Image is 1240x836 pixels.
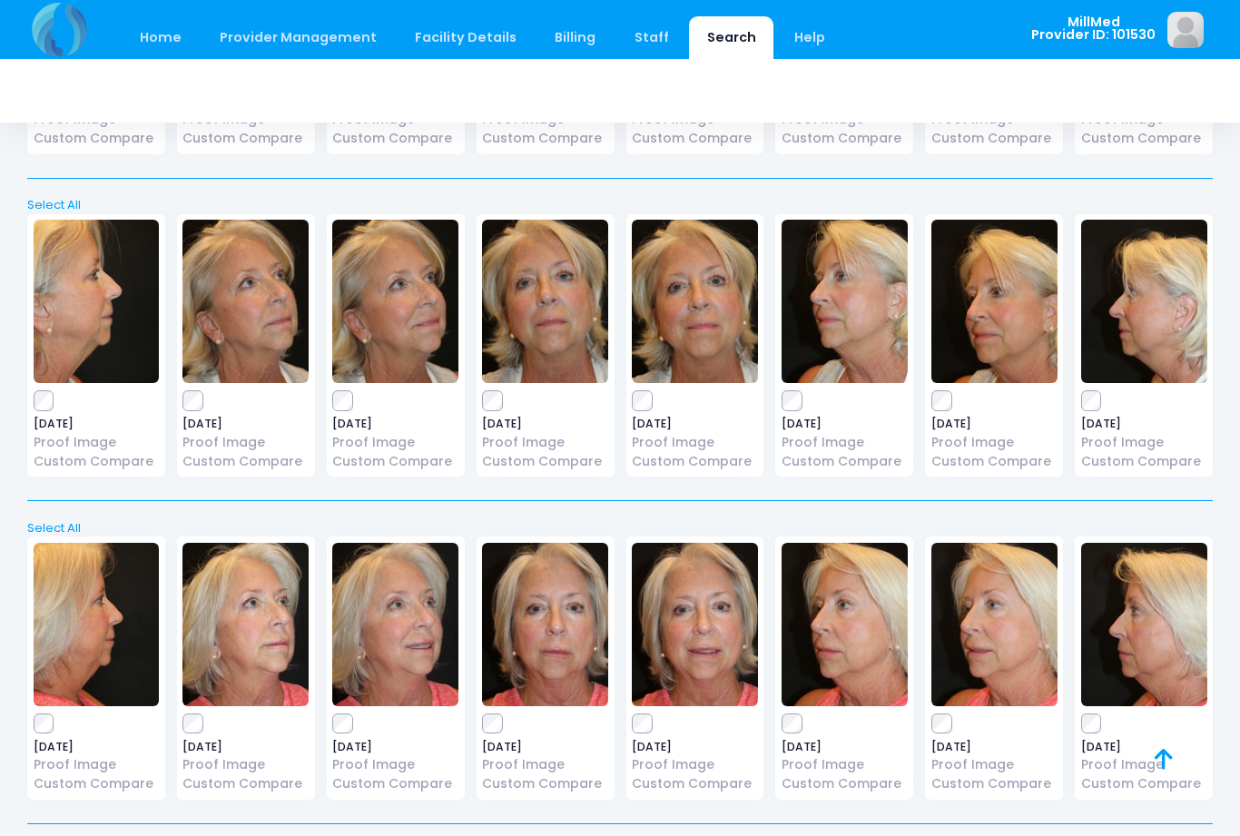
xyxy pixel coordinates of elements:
a: Home [122,16,199,59]
a: Custom Compare [34,452,160,471]
a: Facility Details [398,16,535,59]
a: Proof Image [332,755,458,774]
span: [DATE] [1081,742,1207,752]
img: image [182,220,309,383]
a: Custom Compare [34,129,160,148]
a: Custom Compare [931,774,1058,793]
a: Custom Compare [782,129,908,148]
img: image [931,220,1058,383]
img: image [34,220,160,383]
a: Proof Image [34,755,160,774]
a: Select All [22,519,1219,537]
a: Proof Image [34,433,160,452]
a: Proof Image [931,755,1058,774]
span: [DATE] [632,418,758,429]
a: Custom Compare [1081,129,1207,148]
img: image [1167,12,1204,48]
a: Custom Compare [482,452,608,471]
a: Custom Compare [482,774,608,793]
img: image [782,543,908,706]
a: Custom Compare [482,129,608,148]
span: [DATE] [34,418,160,429]
img: image [482,220,608,383]
a: Custom Compare [931,452,1058,471]
span: [DATE] [34,742,160,752]
img: image [332,543,458,706]
a: Custom Compare [182,129,309,148]
span: [DATE] [931,418,1058,429]
span: [DATE] [182,418,309,429]
img: image [931,543,1058,706]
span: [DATE] [332,742,458,752]
a: Proof Image [182,755,309,774]
img: image [782,220,908,383]
span: [DATE] [1081,418,1207,429]
img: image [632,220,758,383]
span: [DATE] [182,742,309,752]
span: [DATE] [782,742,908,752]
span: [DATE] [632,742,758,752]
a: Select All [22,196,1219,214]
a: Proof Image [1081,755,1207,774]
a: Custom Compare [182,774,309,793]
span: [DATE] [332,418,458,429]
span: [DATE] [482,418,608,429]
span: [DATE] [482,742,608,752]
a: Billing [537,16,614,59]
img: image [332,220,458,383]
a: Custom Compare [931,129,1058,148]
a: Custom Compare [782,452,908,471]
span: [DATE] [782,418,908,429]
a: Custom Compare [332,774,458,793]
img: image [1081,543,1207,706]
a: Proof Image [782,755,908,774]
a: Search [689,16,773,59]
img: image [34,543,160,706]
a: Custom Compare [782,774,908,793]
a: Help [777,16,843,59]
a: Staff [616,16,686,59]
a: Custom Compare [332,129,458,148]
a: Proof Image [482,433,608,452]
span: [DATE] [931,742,1058,752]
img: image [182,543,309,706]
a: Proof Image [632,433,758,452]
a: Custom Compare [182,452,309,471]
a: Custom Compare [34,774,160,793]
a: Custom Compare [632,774,758,793]
a: Custom Compare [1081,774,1207,793]
a: Proof Image [332,433,458,452]
a: Custom Compare [1081,452,1207,471]
a: Custom Compare [632,452,758,471]
a: Proof Image [632,755,758,774]
img: image [1081,220,1207,383]
a: Custom Compare [332,452,458,471]
a: Proof Image [482,755,608,774]
a: Custom Compare [632,129,758,148]
img: image [632,543,758,706]
a: Proof Image [931,433,1058,452]
a: Proof Image [1081,433,1207,452]
a: Proof Image [182,433,309,452]
a: Proof Image [782,433,908,452]
a: Provider Management [202,16,394,59]
span: MillMed Provider ID: 101530 [1031,15,1156,42]
img: image [482,543,608,706]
